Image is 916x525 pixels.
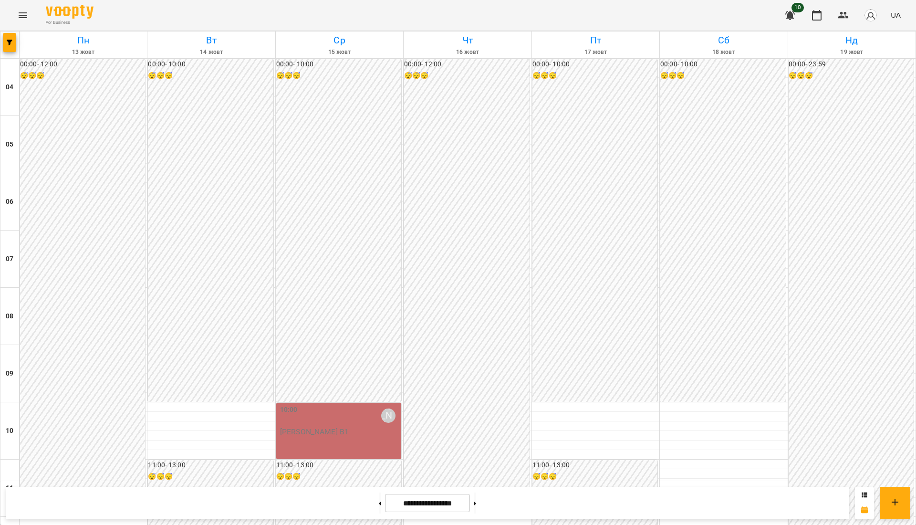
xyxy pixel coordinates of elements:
h6: 17 жовт [533,48,658,57]
h6: Чт [405,33,530,48]
h6: 19 жовт [790,48,914,57]
span: 10 [791,3,804,12]
span: UA [891,10,901,20]
h6: 😴😴😴 [660,71,785,81]
h6: 😴😴😴 [20,71,145,81]
h6: 05 [6,139,13,150]
h6: 00:00 - 10:00 [660,59,785,70]
h6: 00:00 - 10:00 [276,59,401,70]
h6: 😴😴😴 [276,472,401,482]
h6: Нд [790,33,914,48]
span: For Business [46,20,94,26]
label: 10:00 [280,405,298,415]
h6: 04 [6,82,13,93]
p: [PERSON_NAME] В1 [280,428,349,436]
button: Menu [11,4,34,27]
h6: 😴😴😴 [148,472,273,482]
h6: 18 жовт [661,48,786,57]
h6: 😴😴😴 [148,71,273,81]
h6: 11:00 - 13:00 [276,460,401,471]
h6: 00:00 - 10:00 [148,59,273,70]
img: avatar_s.png [864,9,877,22]
h6: 10 [6,426,13,436]
h6: 😴😴😴 [789,71,914,81]
h6: Пт [533,33,658,48]
h6: 😴😴😴 [532,71,657,81]
h6: 00:00 - 12:00 [20,59,145,70]
h6: Пн [21,33,146,48]
h6: 😴😴😴 [532,472,657,482]
h6: 07 [6,254,13,264]
button: UA [887,6,905,24]
h6: Вт [149,33,273,48]
img: Voopty Logo [46,5,94,19]
div: Тетяна Шеремета [381,409,396,423]
h6: 00:00 - 12:00 [404,59,529,70]
h6: 08 [6,311,13,322]
h6: 00:00 - 10:00 [532,59,657,70]
h6: 15 жовт [277,48,402,57]
h6: 09 [6,368,13,379]
h6: 11:00 - 13:00 [148,460,273,471]
h6: 😴😴😴 [276,71,401,81]
h6: 😴😴😴 [404,71,529,81]
h6: 13 жовт [21,48,146,57]
h6: Сб [661,33,786,48]
h6: 00:00 - 23:59 [789,59,914,70]
h6: 14 жовт [149,48,273,57]
h6: 06 [6,197,13,207]
h6: Ср [277,33,402,48]
h6: 16 жовт [405,48,530,57]
h6: 11:00 - 13:00 [532,460,657,471]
